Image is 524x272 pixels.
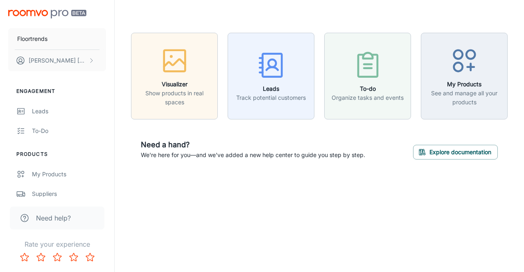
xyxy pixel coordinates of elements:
button: Explore documentation [413,145,498,160]
h6: Visualizer [136,80,212,89]
a: My ProductsSee and manage all your products [421,71,508,79]
p: Floortrends [17,34,47,43]
button: [PERSON_NAME] [PERSON_NAME] [8,50,106,71]
h6: To-do [332,84,404,93]
a: To-doOrganize tasks and events [324,71,411,79]
div: To-do [32,126,106,135]
p: Track potential customers [236,93,306,102]
p: See and manage all your products [426,89,502,107]
img: Roomvo PRO Beta [8,10,86,18]
a: LeadsTrack potential customers [228,71,314,79]
div: Suppliers [32,189,106,198]
div: My Products [32,170,106,179]
p: Organize tasks and events [332,93,404,102]
h6: Leads [236,84,306,93]
a: Explore documentation [413,147,498,155]
p: [PERSON_NAME] [PERSON_NAME] [29,56,86,65]
h6: My Products [426,80,502,89]
button: LeadsTrack potential customers [228,33,314,119]
button: VisualizerShow products in real spaces [131,33,218,119]
div: Leads [32,107,106,116]
button: My ProductsSee and manage all your products [421,33,508,119]
h6: Need a hand? [141,139,365,151]
p: Show products in real spaces [136,89,212,107]
p: We're here for you—and we've added a new help center to guide you step by step. [141,151,365,160]
button: To-doOrganize tasks and events [324,33,411,119]
button: Floortrends [8,28,106,49]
